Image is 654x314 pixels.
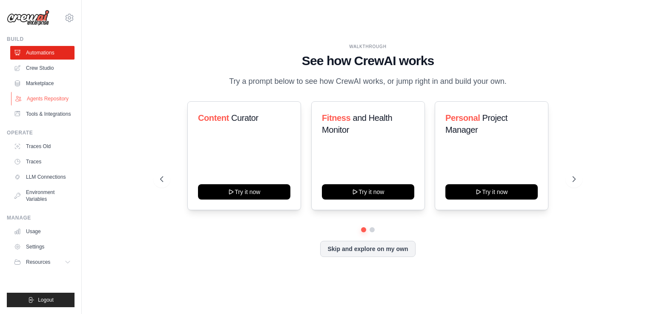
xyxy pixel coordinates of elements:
div: WALKTHROUGH [160,43,576,50]
a: Settings [10,240,75,254]
a: Tools & Integrations [10,107,75,121]
button: Try it now [322,184,414,200]
div: Build [7,36,75,43]
span: and Health Monitor [322,113,392,134]
span: Fitness [322,113,350,123]
button: Skip and explore on my own [320,241,415,257]
a: LLM Connections [10,170,75,184]
button: Logout [7,293,75,307]
a: Marketplace [10,77,75,90]
a: Crew Studio [10,61,75,75]
button: Try it now [198,184,290,200]
img: Logo [7,10,49,26]
a: Automations [10,46,75,60]
span: Resources [26,259,50,265]
a: Environment Variables [10,186,75,206]
p: Try a prompt below to see how CrewAI works, or jump right in and build your own. [225,75,511,88]
button: Resources [10,255,75,269]
span: Curator [231,113,258,123]
a: Traces Old [10,140,75,153]
div: Manage [7,214,75,221]
h1: See how CrewAI works [160,53,576,69]
a: Agents Repository [11,92,75,106]
a: Traces [10,155,75,168]
button: Try it now [445,184,538,200]
span: Content [198,113,229,123]
span: Personal [445,113,480,123]
span: Logout [38,297,54,303]
div: Operate [7,129,75,136]
a: Usage [10,225,75,238]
